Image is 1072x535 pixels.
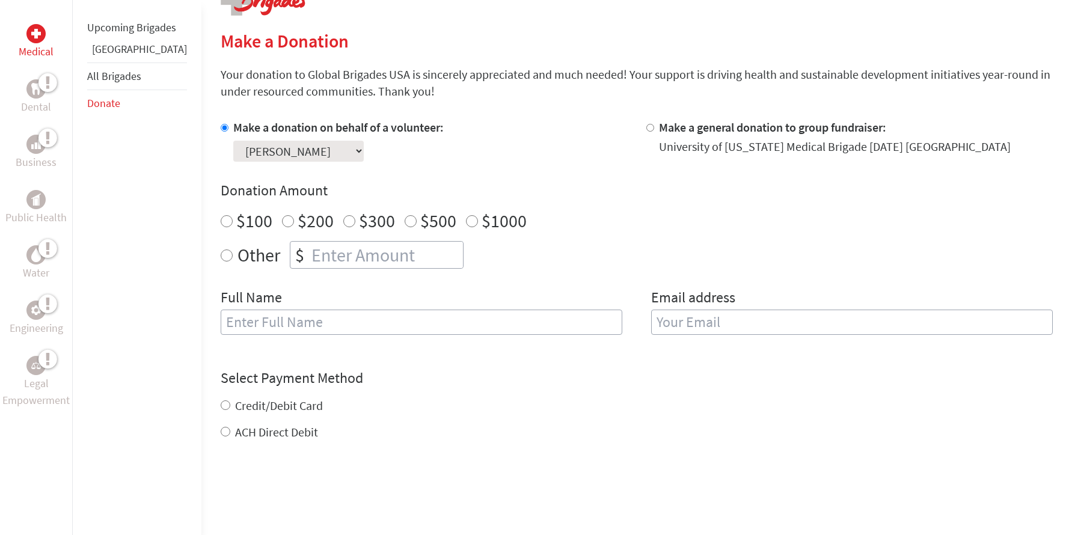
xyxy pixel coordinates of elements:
[31,139,41,149] img: Business
[298,209,334,232] label: $200
[26,190,46,209] div: Public Health
[235,424,318,439] label: ACH Direct Debit
[87,41,187,63] li: Guatemala
[5,190,67,226] a: Public HealthPublic Health
[221,288,282,310] label: Full Name
[235,398,323,413] label: Credit/Debit Card
[290,242,309,268] div: $
[26,24,46,43] div: Medical
[221,310,622,335] input: Enter Full Name
[651,310,1053,335] input: Your Email
[23,245,49,281] a: WaterWater
[359,209,395,232] label: $300
[21,79,51,115] a: DentalDental
[420,209,456,232] label: $500
[87,63,187,90] li: All Brigades
[26,79,46,99] div: Dental
[651,288,735,310] label: Email address
[659,138,1011,155] div: University of [US_STATE] Medical Brigade [DATE] [GEOGRAPHIC_DATA]
[2,356,70,409] a: Legal EmpowermentLegal Empowerment
[19,24,54,60] a: MedicalMedical
[16,154,57,171] p: Business
[10,301,63,337] a: EngineeringEngineering
[31,194,41,206] img: Public Health
[221,181,1053,200] h4: Donation Amount
[23,264,49,281] p: Water
[87,96,120,110] a: Donate
[87,14,187,41] li: Upcoming Brigades
[26,356,46,375] div: Legal Empowerment
[87,69,141,83] a: All Brigades
[482,209,527,232] label: $1000
[221,66,1053,100] p: Your donation to Global Brigades USA is sincerely appreciated and much needed! Your support is dr...
[31,83,41,94] img: Dental
[92,42,187,56] a: [GEOGRAPHIC_DATA]
[16,135,57,171] a: BusinessBusiness
[221,368,1053,388] h4: Select Payment Method
[31,305,41,315] img: Engineering
[10,320,63,337] p: Engineering
[21,99,51,115] p: Dental
[233,120,444,135] label: Make a donation on behalf of a volunteer:
[221,30,1053,52] h2: Make a Donation
[659,120,886,135] label: Make a general donation to group fundraiser:
[26,301,46,320] div: Engineering
[31,248,41,261] img: Water
[19,43,54,60] p: Medical
[26,135,46,154] div: Business
[87,20,176,34] a: Upcoming Brigades
[309,242,463,268] input: Enter Amount
[31,29,41,38] img: Medical
[5,209,67,226] p: Public Health
[236,209,272,232] label: $100
[26,245,46,264] div: Water
[31,362,41,369] img: Legal Empowerment
[237,241,280,269] label: Other
[221,465,403,512] iframe: reCAPTCHA
[2,375,70,409] p: Legal Empowerment
[87,90,187,117] li: Donate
